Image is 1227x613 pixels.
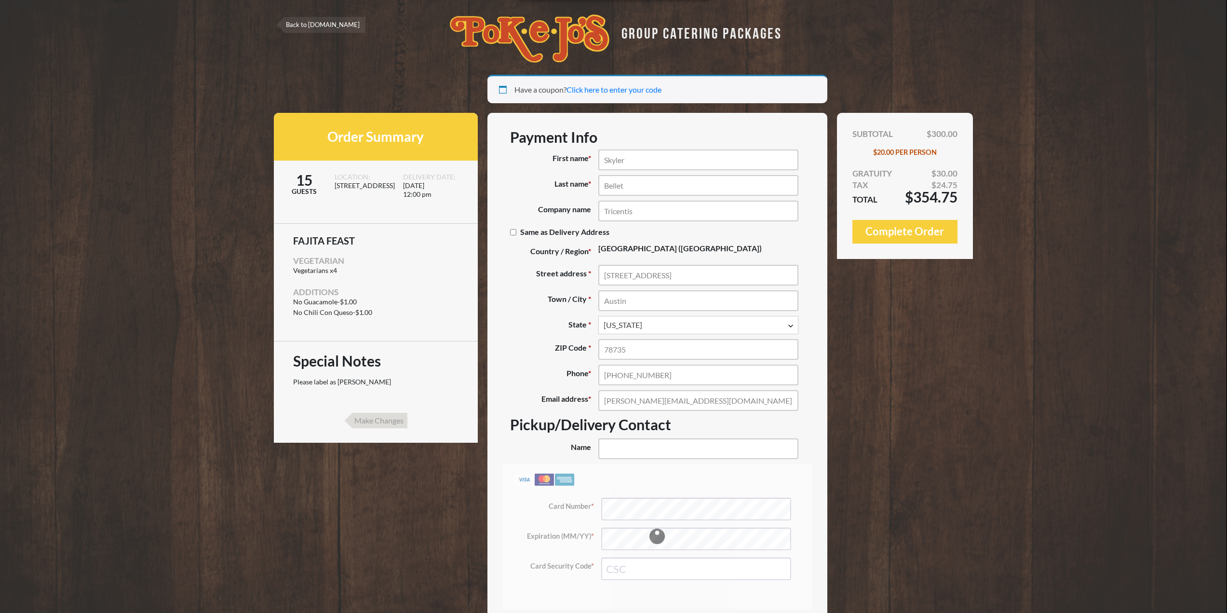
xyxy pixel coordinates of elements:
[852,194,877,205] span: TOTAL
[293,267,458,275] li: Vegetarians x4
[852,220,957,244] button: Complete Order
[604,319,793,331] span: Texas
[293,236,458,245] span: Fajita Feast
[614,22,782,41] div: GROUP CATERING PACKAGES
[588,269,591,278] abbr: required
[337,298,422,306] span: -$1.00
[510,290,598,311] label: Town / City
[905,191,957,203] span: $354.75
[293,378,391,386] span: Please label as [PERSON_NAME]
[598,244,762,253] strong: [GEOGRAPHIC_DATA] ([GEOGRAPHIC_DATA])
[510,128,805,146] h3: Payment Info
[335,181,391,211] span: [STREET_ADDRESS]
[510,416,805,433] h3: Pickup/Delivery Contact
[510,265,598,286] label: Street address
[293,309,458,317] li: No Chili Con Queso
[510,175,598,196] label: Last name
[852,168,892,179] span: GRATUITY
[927,128,957,140] span: $300.00
[293,354,458,368] span: Special Notes
[566,85,661,94] a: Click here to enter your code
[403,173,459,181] span: DELIVERY DATE:
[510,222,617,241] label: Same as Delivery Address
[344,413,407,428] input: Make Changes
[510,229,516,235] input: Same as Delivery Address
[510,316,598,334] label: State
[931,168,957,179] span: $30.00
[327,128,424,145] span: Order Summary
[510,201,598,221] label: Company name
[293,256,344,266] span: Vegetarian
[931,179,957,191] span: $24.75
[450,14,609,63] img: logo.svg
[274,173,335,187] span: 15
[510,150,598,170] label: First name
[510,365,598,385] label: Phone
[487,75,827,103] div: Have a coupon?
[588,320,591,329] abbr: required
[510,438,598,459] label: Name
[598,265,798,286] input: House number and street name
[510,390,598,411] label: Email address
[274,187,335,196] span: GUESTS
[598,316,798,334] span: State
[293,287,338,297] span: Additions
[353,309,437,317] span: -$1.00
[510,339,598,360] label: ZIP Code
[588,294,591,303] abbr: required
[293,298,458,306] li: No Guacamole
[403,181,459,211] span: [DATE] 12:00 pm
[588,343,591,352] abbr: required
[335,173,391,181] span: LOCATION:
[852,179,868,191] span: TAX
[852,147,957,158] div: $20.00 PER PERSON
[852,128,893,140] span: SUBTOTAL
[510,243,598,260] label: Country / Region
[276,17,365,33] a: Back to [DOMAIN_NAME]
